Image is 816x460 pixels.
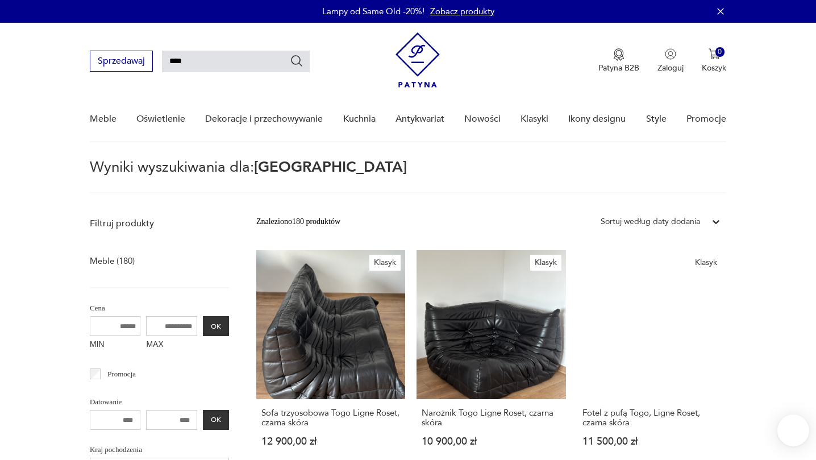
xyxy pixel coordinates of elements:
a: Promocje [686,97,726,141]
div: Sortuj według daty dodania [601,216,700,228]
p: 11 500,00 zł [582,437,721,446]
a: Oświetlenie [136,97,185,141]
a: Kuchnia [343,97,376,141]
p: Datowanie [90,396,229,408]
img: Ikona koszyka [709,48,720,60]
h3: Fotel z pufą Togo, Ligne Roset, czarna skóra [582,408,721,428]
p: 10 900,00 zł [422,437,560,446]
p: Lampy od Same Old -20%! [322,6,424,17]
a: Meble [90,97,116,141]
p: Koszyk [702,63,726,73]
iframe: Smartsupp widget button [777,415,809,446]
a: Meble (180) [90,253,135,269]
img: Ikona medalu [613,48,625,61]
button: Szukaj [290,54,303,68]
button: Zaloguj [657,48,684,73]
img: Patyna - sklep z meblami i dekoracjami vintage [395,32,440,88]
a: Dekoracje i przechowywanie [205,97,323,141]
a: Sprzedawaj [90,58,153,66]
p: Wyniki wyszukiwania dla: [90,160,726,193]
button: Patyna B2B [598,48,639,73]
a: Nowości [464,97,501,141]
a: Zobacz produkty [430,6,494,17]
p: Zaloguj [657,63,684,73]
a: Klasyki [521,97,548,141]
img: Ikonka użytkownika [665,48,676,60]
button: OK [203,316,229,336]
button: Sprzedawaj [90,51,153,72]
a: Ikona medaluPatyna B2B [598,48,639,73]
button: OK [203,410,229,430]
span: [GEOGRAPHIC_DATA] [254,157,407,177]
p: Patyna B2B [598,63,639,73]
div: Znaleziono 180 produktów [256,216,340,228]
p: Promocja [107,368,136,380]
a: Style [646,97,667,141]
p: Cena [90,302,229,314]
a: Ikony designu [568,97,626,141]
p: 12 900,00 zł [261,437,400,446]
label: MIN [90,336,141,354]
p: Filtruj produkty [90,217,229,230]
div: 0 [715,47,725,57]
p: Kraj pochodzenia [90,444,229,456]
button: 0Koszyk [702,48,726,73]
a: Antykwariat [395,97,444,141]
label: MAX [146,336,197,354]
h3: Narożnik Togo Ligne Roset, czarna skóra [422,408,560,428]
h3: Sofa trzyosobowa Togo Ligne Roset, czarna skóra [261,408,400,428]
